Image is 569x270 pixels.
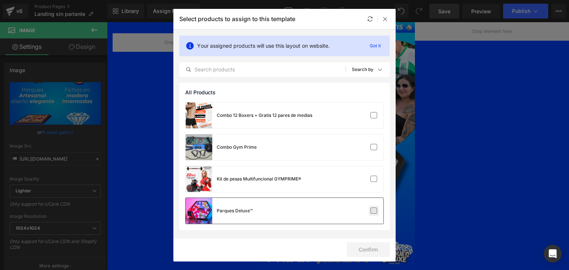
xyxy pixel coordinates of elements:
[367,41,384,50] p: Got it
[186,166,212,192] a: product-img
[352,67,373,72] p: Search by
[217,112,312,119] div: Combo 12 Boxers + Gratis 12 pares de medias
[347,242,390,257] button: Confirm
[197,42,330,50] p: Your assigned products will use this layout on website.
[185,90,216,95] span: All Products
[217,144,257,151] div: Combo Gym Prime
[217,207,253,214] div: Parques Deluxe™
[217,176,301,182] div: Kit de pesas Multifuncional GYMPRIME®
[544,245,562,263] div: Open Intercom Messenger
[179,15,295,23] p: Select products to assign to this template
[186,102,212,128] a: product-img
[180,65,346,74] input: Search products
[186,134,212,160] a: product-img
[186,198,212,224] a: product-img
